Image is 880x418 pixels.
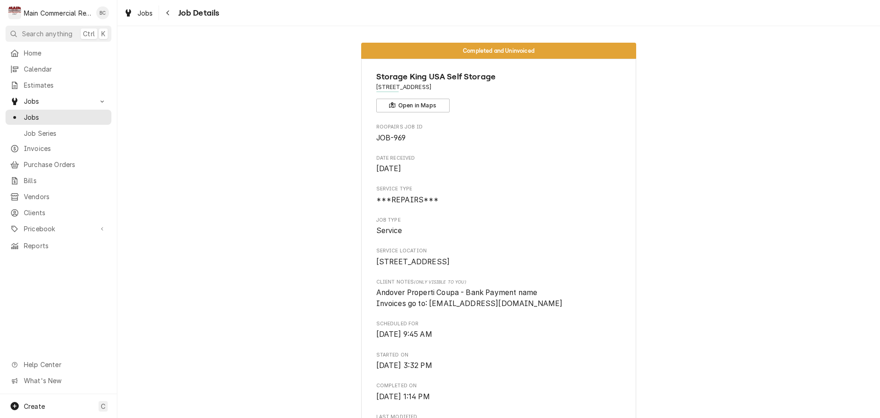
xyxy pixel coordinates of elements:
span: Reports [24,241,107,251]
span: Address [376,83,621,91]
a: Home [5,45,111,61]
a: Calendar [5,61,111,77]
span: Jobs [24,96,93,106]
a: Go to Help Center [5,357,111,372]
a: Reports [5,238,111,253]
span: [object Object] [376,287,621,309]
div: Client Information [376,71,621,112]
span: Roopairs Job ID [376,123,621,131]
div: Service Type [376,185,621,205]
span: Roopairs Job ID [376,133,621,144]
div: Roopairs Job ID [376,123,621,143]
div: Service Location [376,247,621,267]
span: Estimates [24,80,107,90]
div: BC [96,6,109,19]
span: Scheduled For [376,320,621,328]
a: Jobs [120,6,157,21]
a: Clients [5,205,111,220]
span: [STREET_ADDRESS] [376,257,450,266]
span: Job Type [376,217,621,224]
span: Service Type [376,195,621,206]
span: Andover Properti Coupa - Bank Payment name Invoices go to: [EMAIL_ADDRESS][DOMAIN_NAME] [376,288,563,308]
span: Calendar [24,64,107,74]
div: Completed On [376,382,621,402]
span: K [101,29,105,39]
span: Job Type [376,225,621,236]
span: Home [24,48,107,58]
div: Scheduled For [376,320,621,340]
div: Job Type [376,217,621,236]
button: Open in Maps [376,99,450,112]
a: Invoices [5,141,111,156]
span: Completed On [376,382,621,390]
div: Bookkeeper Main Commercial's Avatar [96,6,109,19]
span: Scheduled For [376,329,621,340]
span: Invoices [24,144,107,153]
span: Service Type [376,185,621,193]
a: Jobs [5,110,111,125]
span: Completed On [376,391,621,402]
div: Main Commercial Refrigeration Service [24,8,91,18]
span: Service Location [376,247,621,255]
span: [DATE] [376,164,401,173]
span: Vendors [24,192,107,201]
span: Job Details [176,7,220,19]
button: Search anythingCtrlK [5,26,111,42]
div: Status [361,43,636,59]
span: Create [24,402,45,410]
div: M [8,6,21,19]
span: Jobs [137,8,153,18]
span: (Only Visible to You) [414,279,466,284]
span: Job Series [24,128,107,138]
span: [DATE] 3:32 PM [376,361,432,370]
span: Started On [376,351,621,359]
span: Clients [24,208,107,217]
span: [DATE] 1:14 PM [376,392,430,401]
span: What's New [24,376,106,385]
span: C [101,401,105,411]
span: Pricebook [24,224,93,234]
span: Help Center [24,360,106,369]
span: Ctrl [83,29,95,39]
span: [DATE] 9:45 AM [376,330,432,339]
span: Name [376,71,621,83]
div: Main Commercial Refrigeration Service's Avatar [8,6,21,19]
span: Client Notes [376,279,621,286]
a: Go to Pricebook [5,221,111,236]
span: Date Received [376,155,621,162]
a: Go to What's New [5,373,111,388]
div: Started On [376,351,621,371]
span: Completed and Uninvoiced [463,48,534,54]
span: JOB-969 [376,134,406,142]
a: Job Series [5,126,111,141]
a: Go to Jobs [5,94,111,109]
span: Service [376,226,402,235]
span: Service Location [376,256,621,268]
a: Purchase Orders [5,157,111,172]
a: Estimates [5,78,111,93]
span: Started On [376,360,621,371]
a: Bills [5,173,111,188]
span: Bills [24,176,107,185]
a: Vendors [5,189,111,204]
div: Date Received [376,155,621,174]
span: Date Received [376,163,621,174]
span: Purchase Orders [24,160,107,169]
span: Search anything [22,29,72,39]
div: [object Object] [376,279,621,309]
span: Jobs [24,112,107,122]
button: Navigate back [161,6,176,20]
